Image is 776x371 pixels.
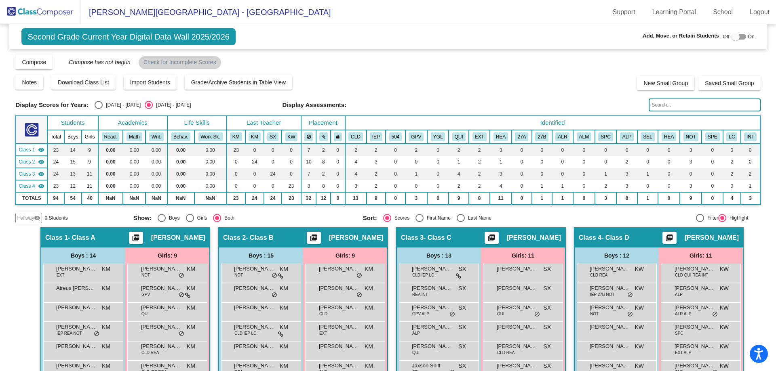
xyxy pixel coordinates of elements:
th: Keep away students [301,130,316,144]
mat-chip: Check for Incomplete Scores [139,56,221,69]
td: 2 [367,180,386,192]
td: 9 [82,144,98,156]
mat-icon: visibility [38,171,44,177]
td: 13 [64,168,82,180]
th: 504 Plan [386,130,405,144]
td: 0 [264,156,282,168]
span: Off [723,33,730,40]
td: 8 [616,192,637,204]
mat-icon: picture_as_pdf [131,234,141,245]
button: Print Students Details [307,232,321,244]
span: Display Assessments: [283,101,347,109]
mat-radio-group: Select an option [133,214,357,222]
td: 0 [264,180,282,192]
td: 0 [637,180,658,192]
th: Advanced Learning Plan (General) [616,130,637,144]
td: Katie Meier - Class A [16,144,47,156]
td: 0.00 [167,144,194,156]
button: Print Students Details [662,232,677,244]
td: 0 [245,180,264,192]
td: 0.00 [194,168,227,180]
button: QUI [452,132,466,141]
td: 13 [345,192,367,204]
button: Math [127,132,142,141]
td: 1 [595,168,617,180]
th: Learning Center [723,130,740,144]
button: SPE [705,132,720,141]
button: EXT [472,132,487,141]
td: 2 [723,168,740,180]
input: Search... [649,99,760,111]
span: Saved Small Group [705,80,754,86]
button: Notes [15,75,43,90]
td: 4 [723,192,740,204]
td: 0 [702,192,723,204]
td: 11 [490,192,512,204]
td: 0 [658,156,680,168]
td: 0 [282,144,301,156]
td: 2 [367,144,386,156]
td: 0.00 [98,180,123,192]
td: 1 [637,168,658,180]
a: School [706,6,739,19]
td: 1 [449,156,469,168]
td: 3 [680,156,702,168]
td: NaN [194,192,227,204]
td: 1 [637,192,658,204]
td: 0 [227,156,245,168]
mat-icon: visibility [38,159,44,165]
td: 8 [301,180,316,192]
td: NaN [98,192,123,204]
td: 23 [47,180,64,192]
td: 0 [702,168,723,180]
td: 1 [552,192,573,204]
td: 0 [316,180,331,192]
td: 2 [595,180,617,192]
td: 9 [367,192,386,204]
span: 0 Students [44,214,67,222]
button: Download Class List [51,75,116,90]
th: Keep with teacher [331,130,345,144]
td: 0 [658,192,680,204]
td: 3 [490,168,512,180]
td: 0 [386,144,405,156]
td: 1 [532,192,552,204]
td: 0 [512,168,532,180]
th: Sarah Xiao [264,130,282,144]
mat-icon: picture_as_pdf [664,234,674,245]
td: 9 [82,156,98,168]
th: Identified [345,116,760,130]
th: Advanced Learning Reading [552,130,573,144]
th: Keep with students [316,130,331,144]
td: 0.00 [194,180,227,192]
td: 0 [227,180,245,192]
td: NaN [167,192,194,204]
td: 0 [386,192,405,204]
td: 12 [316,192,331,204]
div: [DATE] - [DATE] [153,101,191,109]
td: 24 [245,156,264,168]
td: 4 [345,168,367,180]
td: 2 [469,180,490,192]
span: Second Grade Current Year Digital Data Wall 2025/2026 [21,28,236,45]
td: 0.00 [123,156,145,168]
mat-radio-group: Select an option [363,214,586,222]
button: KM [230,132,242,141]
td: 3 [490,144,512,156]
td: 23 [282,192,301,204]
span: Download Class List [58,79,109,86]
td: 0 [264,144,282,156]
td: 0.00 [123,168,145,180]
th: Good Parent Volunteer [405,130,427,144]
button: Print Students Details [129,232,143,244]
td: 0.00 [167,156,194,168]
td: 0 [573,192,595,204]
button: CLD [348,132,363,141]
span: Import Students [130,79,170,86]
td: 0.00 [194,144,227,156]
mat-icon: picture_as_pdf [309,234,318,245]
a: Learning Portal [646,6,703,19]
button: KM [249,132,261,141]
span: Grade/Archive Students in Table View [191,79,286,86]
button: ALR [555,132,569,141]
